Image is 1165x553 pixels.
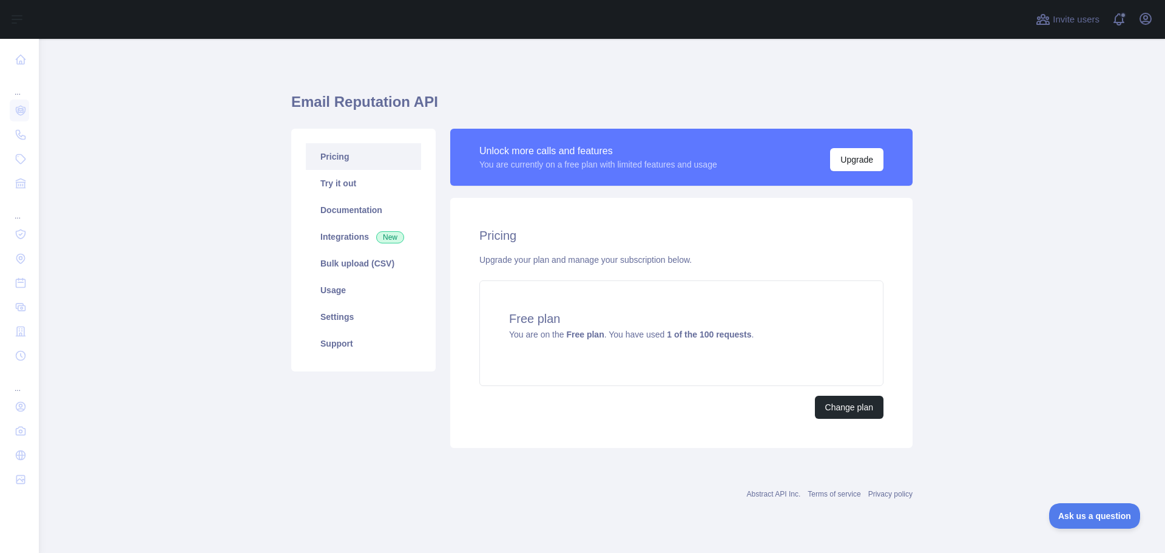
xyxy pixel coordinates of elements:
[808,490,860,498] a: Terms of service
[10,73,29,97] div: ...
[291,92,913,121] h1: Email Reputation API
[868,490,913,498] a: Privacy policy
[306,330,421,357] a: Support
[306,143,421,170] a: Pricing
[509,330,754,339] span: You are on the . You have used .
[815,396,883,419] button: Change plan
[10,197,29,221] div: ...
[747,490,801,498] a: Abstract API Inc.
[1053,13,1099,27] span: Invite users
[479,158,717,171] div: You are currently on a free plan with limited features and usage
[1049,503,1141,529] iframe: Toggle Customer Support
[479,144,717,158] div: Unlock more calls and features
[306,277,421,304] a: Usage
[566,330,604,339] strong: Free plan
[509,310,854,327] h4: Free plan
[306,170,421,197] a: Try it out
[479,227,883,244] h2: Pricing
[1033,10,1102,29] button: Invite users
[830,148,883,171] button: Upgrade
[306,197,421,223] a: Documentation
[479,254,883,266] div: Upgrade your plan and manage your subscription below.
[306,304,421,330] a: Settings
[10,369,29,393] div: ...
[306,250,421,277] a: Bulk upload (CSV)
[667,330,751,339] strong: 1 of the 100 requests
[306,223,421,250] a: Integrations New
[376,231,404,243] span: New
